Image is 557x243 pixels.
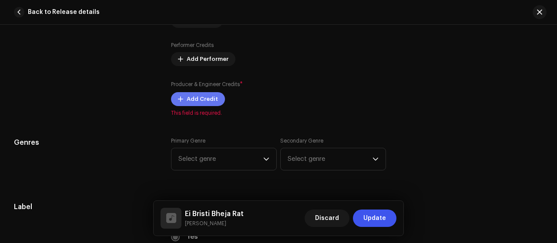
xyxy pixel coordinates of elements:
label: Performer Credits [171,42,214,49]
small: Ei Bristi Bheja Rat [185,219,244,228]
div: dropdown trigger [263,148,269,170]
span: Add Credit [187,90,218,108]
button: Add Performer [171,52,235,66]
label: Secondary Genre [280,137,323,144]
div: dropdown trigger [372,148,379,170]
span: Select genre [178,148,263,170]
span: Select genre [288,148,372,170]
span: Update [363,210,386,227]
span: Add Performer [187,50,228,68]
label: Yes [187,232,198,242]
button: Add Credit [171,92,225,106]
h5: Label [14,202,157,212]
button: Discard [305,210,349,227]
h5: Ei Bristi Bheja Rat [185,209,244,219]
span: Discard [315,210,339,227]
span: This field is required. [171,110,386,117]
small: Producer & Engineer Credits [171,82,240,87]
button: Update [353,210,396,227]
h5: Genres [14,137,157,148]
label: Primary Genre [171,137,205,144]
